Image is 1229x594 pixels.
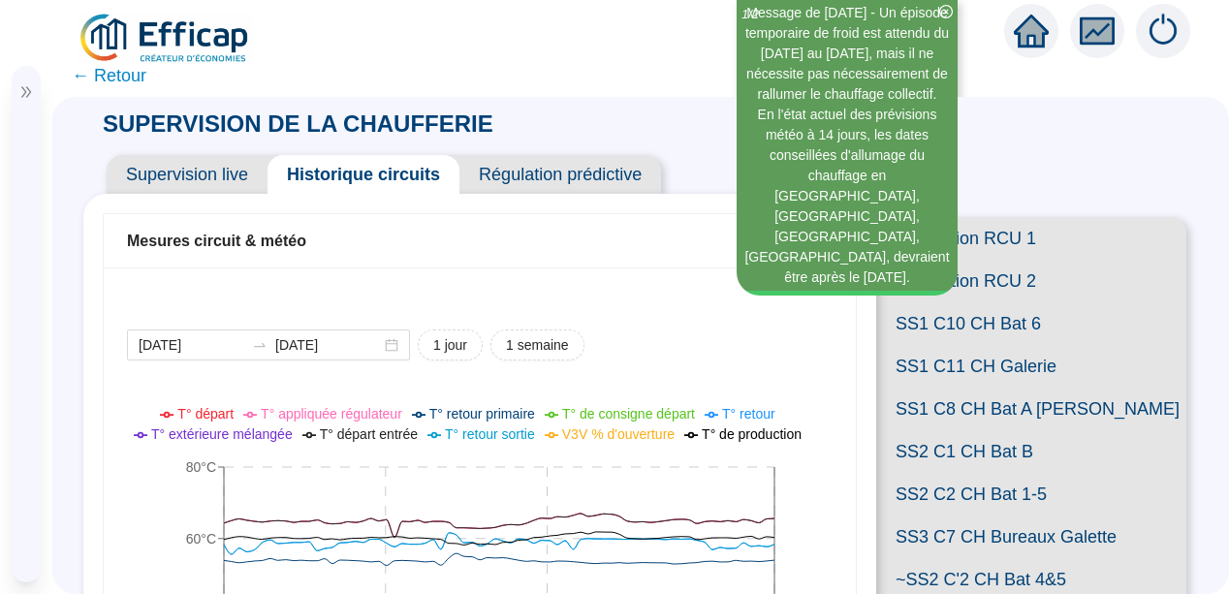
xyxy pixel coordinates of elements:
[939,5,953,18] span: close-circle
[876,345,1186,388] span: SS1 C11 CH Galerie
[1014,14,1049,48] span: home
[83,110,513,137] span: SUPERVISION DE LA CHAUFFERIE
[275,335,381,356] input: Date de fin
[741,7,759,21] i: 1 / 2
[740,3,955,105] div: Message de [DATE] - Un épisode temporaire de froid est attendu du [DATE] au [DATE], mais il ne né...
[177,406,234,422] span: T° départ
[320,426,418,442] span: T° départ entrée
[19,85,33,99] span: double-right
[445,426,535,442] span: T° retour sortie
[433,335,467,356] span: 1 jour
[252,337,268,353] span: to
[876,260,1186,302] span: Production RCU 2
[459,155,661,194] span: Régulation prédictive
[268,155,459,194] span: Historique circuits
[252,337,268,353] span: swap-right
[127,230,833,253] div: Mesures circuit & météo
[186,459,216,475] tspan: 80°C
[876,388,1186,430] span: SS1 C8 CH Bat A [PERSON_NAME]
[1136,4,1190,58] img: alerts
[261,406,402,422] span: T° appliquée régulateur
[139,335,244,356] input: Date de début
[876,516,1186,558] span: SS3 C7 CH Bureaux Galette
[72,62,146,89] span: ← Retour
[78,12,253,66] img: efficap energie logo
[1080,14,1115,48] span: fund
[562,426,675,442] span: V3V % d'ouverture
[876,473,1186,516] span: SS2 C2 CH Bat 1-5
[876,430,1186,473] span: SS2 C1 CH Bat B
[107,155,268,194] span: Supervision live
[151,426,293,442] span: T° extérieure mélangée
[490,329,584,360] button: 1 semaine
[722,406,775,422] span: T° retour
[186,531,216,547] tspan: 60°C
[702,426,802,442] span: T° de production
[506,335,569,356] span: 1 semaine
[740,105,955,288] div: En l'état actuel des prévisions météo à 14 jours, les dates conseillées d'allumage du chauffage e...
[562,406,695,422] span: T° de consigne départ
[876,302,1186,345] span: SS1 C10 CH Bat 6
[418,329,483,360] button: 1 jour
[876,217,1186,260] span: Production RCU 1
[429,406,535,422] span: T° retour primaire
